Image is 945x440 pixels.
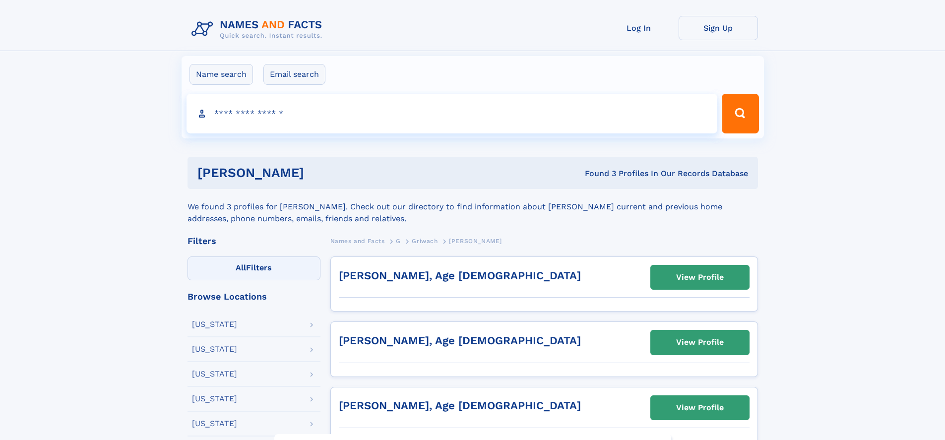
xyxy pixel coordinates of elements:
div: [US_STATE] [192,345,237,353]
a: [PERSON_NAME], Age [DEMOGRAPHIC_DATA] [339,399,581,412]
div: [US_STATE] [192,395,237,403]
div: We found 3 profiles for [PERSON_NAME]. Check out our directory to find information about [PERSON_... [188,189,758,225]
a: View Profile [651,396,749,420]
a: [PERSON_NAME], Age [DEMOGRAPHIC_DATA] [339,334,581,347]
a: View Profile [651,265,749,289]
label: Email search [263,64,325,85]
label: Filters [188,256,320,280]
div: View Profile [676,331,724,354]
a: Names and Facts [330,235,385,247]
div: [US_STATE] [192,370,237,378]
a: Sign Up [679,16,758,40]
div: [US_STATE] [192,320,237,328]
a: [PERSON_NAME], Age [DEMOGRAPHIC_DATA] [339,269,581,282]
span: Griwach [412,238,438,245]
a: View Profile [651,330,749,354]
div: Filters [188,237,320,246]
div: Browse Locations [188,292,320,301]
button: Search Button [722,94,758,133]
div: View Profile [676,396,724,419]
div: View Profile [676,266,724,289]
a: Griwach [412,235,438,247]
input: search input [187,94,718,133]
img: Logo Names and Facts [188,16,330,43]
h1: [PERSON_NAME] [197,167,444,179]
a: Log In [599,16,679,40]
span: G [396,238,401,245]
label: Name search [189,64,253,85]
a: G [396,235,401,247]
span: [PERSON_NAME] [449,238,502,245]
div: [US_STATE] [192,420,237,428]
div: Found 3 Profiles In Our Records Database [444,168,748,179]
span: All [236,263,246,272]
